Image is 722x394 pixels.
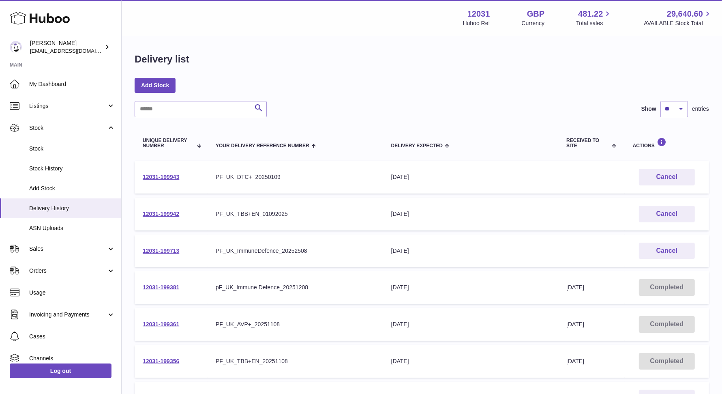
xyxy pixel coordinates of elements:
[692,105,709,113] span: entries
[566,284,584,291] span: [DATE]
[216,210,375,218] div: PF_UK_TBB+EN_01092025
[566,138,609,149] span: Received to Site
[10,364,111,378] a: Log out
[644,19,712,27] span: AVAILABLE Stock Total
[29,311,107,319] span: Invoicing and Payments
[30,39,103,55] div: [PERSON_NAME]
[216,247,375,255] div: PF_UK_ImmuneDefence_20252508
[463,19,490,27] div: Huboo Ref
[391,143,443,149] span: Delivery Expected
[216,173,375,181] div: PF_UK_DTC+_20250109
[391,321,551,328] div: [DATE]
[143,138,193,149] span: Unique Delivery Number
[30,47,119,54] span: [EMAIL_ADDRESS][DOMAIN_NAME]
[143,284,179,291] a: 12031-199381
[527,9,544,19] strong: GBP
[216,357,375,365] div: PF_UK_TBB+EN_20251108
[10,41,22,53] img: admin@makewellforyou.com
[29,224,115,232] span: ASN Uploads
[639,169,695,185] button: Cancel
[216,143,309,149] span: Your Delivery Reference Number
[29,267,107,275] span: Orders
[29,245,107,253] span: Sales
[143,358,179,364] a: 12031-199356
[29,355,115,362] span: Channels
[566,358,584,364] span: [DATE]
[391,357,551,365] div: [DATE]
[566,321,584,327] span: [DATE]
[391,284,551,291] div: [DATE]
[644,9,712,27] a: 29,640.60 AVAILABLE Stock Total
[29,185,115,192] span: Add Stock
[578,9,603,19] span: 481.22
[29,333,115,340] span: Cases
[639,243,695,259] button: Cancel
[667,9,703,19] span: 29,640.60
[29,80,115,88] span: My Dashboard
[143,248,179,254] a: 12031-199713
[216,284,375,291] div: pF_UK_Immune Defence_20251208
[216,321,375,328] div: PF_UK_AVP+_20251108
[576,9,612,27] a: 481.22 Total sales
[29,102,107,110] span: Listings
[29,205,115,212] span: Delivery History
[391,173,551,181] div: [DATE]
[641,105,656,113] label: Show
[29,165,115,172] span: Stock History
[29,145,115,153] span: Stock
[29,289,115,297] span: Usage
[135,53,189,66] h1: Delivery list
[391,247,551,255] div: [DATE]
[143,211,179,217] a: 12031-199942
[639,206,695,222] button: Cancel
[633,138,701,149] div: Actions
[522,19,545,27] div: Currency
[135,78,176,93] a: Add Stock
[576,19,612,27] span: Total sales
[391,210,551,218] div: [DATE]
[29,124,107,132] span: Stock
[143,174,179,180] a: 12031-199943
[143,321,179,327] a: 12031-199361
[467,9,490,19] strong: 12031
